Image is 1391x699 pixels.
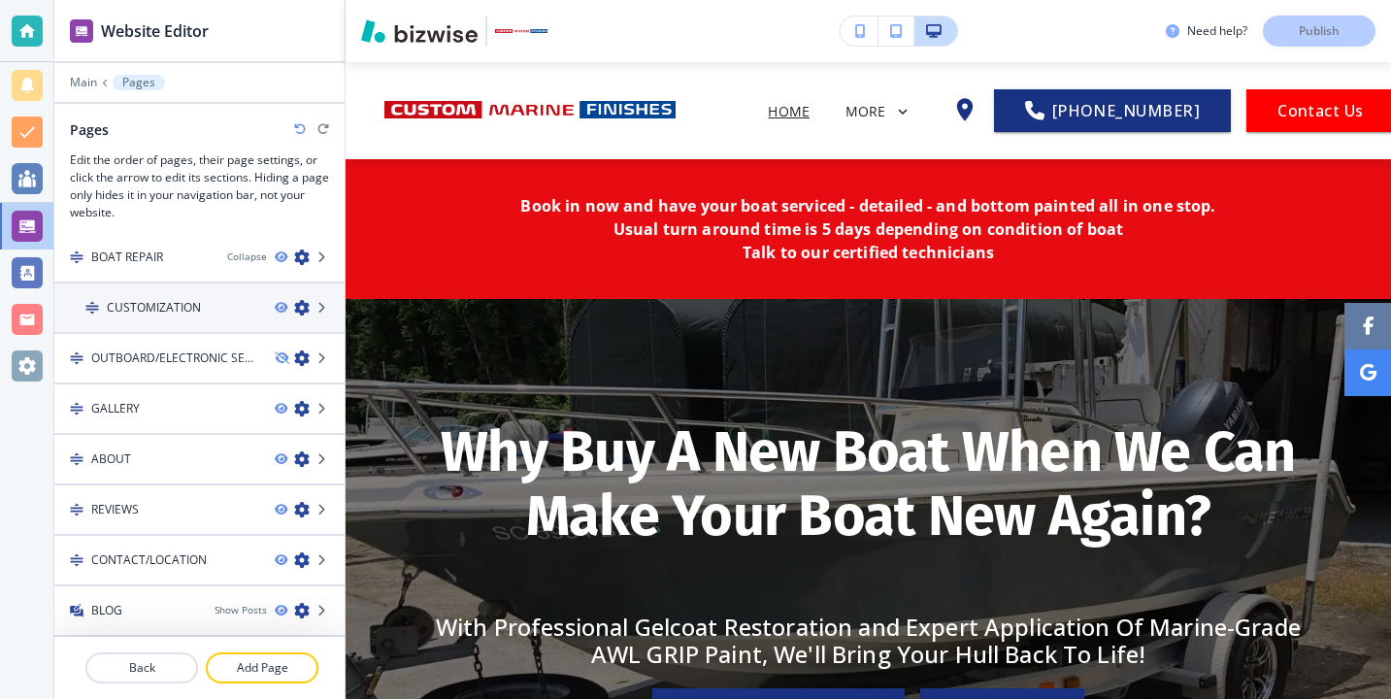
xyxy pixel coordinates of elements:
img: Drag [70,351,83,365]
div: DragCUSTOMIZATION [54,283,345,334]
img: Bizwise Logo [361,19,478,43]
img: Blog [70,604,83,617]
p: MORE [845,104,886,118]
p: HOME [768,101,810,121]
img: Custom Marine Finishes [384,71,676,149]
a: [PHONE_NUMBER] [994,89,1231,132]
div: DragBOAT REPAIRCollapseDragCUSTOMIZATION [54,233,345,334]
button: Main [70,76,97,89]
h4: GALLERY [91,400,140,417]
h4: BOAT REPAIR [91,249,163,266]
h2: Pages [70,119,109,140]
p: Pages [122,76,155,89]
div: DragOUTBOARD/ELECTRONIC SERVICES [54,334,345,384]
strong: Book in now and have your boat serviced - detailed - and bottom painted all in one stop. [520,195,1215,216]
h4: OUTBOARD/ELECTRONIC SERVICES [91,349,259,367]
img: Drag [70,452,83,466]
h4: CONTACT/LOCATION [91,551,207,569]
strong: Usual turn around time is 5 days depending on condition of boat [613,218,1123,240]
div: MORE [845,94,936,125]
h3: Need help? [1187,22,1247,40]
img: Your Logo [495,29,547,32]
div: DragREVIEWS [54,485,345,536]
h2: Website Editor [101,19,209,43]
span: With Professional Gelcoat Restoration and Expert Application Of Marine-Grade AWL GRIP Paint, We'l... [436,611,1307,670]
button: Add Page [206,652,318,683]
h3: Edit the order of pages, their page settings, or click the arrow to edit its sections. Hiding a p... [70,151,329,221]
div: DragCONTACT/LOCATION [54,536,345,586]
strong: Talk to our certified technicians [743,242,994,263]
h4: REVIEWS [91,501,139,518]
div: BlogBLOGShow Posts [54,586,345,637]
button: Collapse [227,250,267,264]
img: Drag [70,402,83,416]
img: editor icon [70,19,93,43]
p: Add Page [208,659,316,677]
button: Pages [113,75,165,90]
h4: CUSTOMIZATION [107,299,201,316]
p: Back [87,659,196,677]
img: Drag [70,503,83,516]
a: Social media link to google account [1344,349,1391,396]
img: Drag [70,553,83,567]
div: DragABOUT [54,435,345,485]
a: Social media link to facebook account [1344,303,1391,349]
button: Show Posts [215,603,267,617]
div: DragGALLERY [54,384,345,435]
img: Drag [85,301,99,315]
img: Drag [70,250,83,264]
button: Back [85,652,198,683]
span: Why Buy A New Boat When We Can Make Your Boat New Again? [441,418,1308,549]
h4: BLOG [91,602,122,619]
h4: ABOUT [91,450,131,468]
